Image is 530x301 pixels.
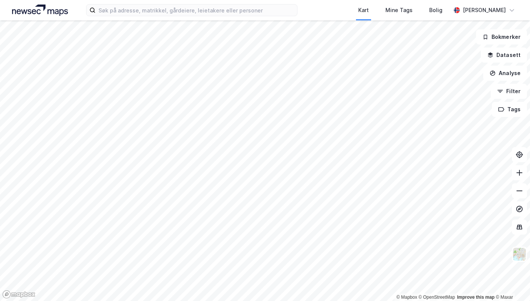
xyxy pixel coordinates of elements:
button: Bokmerker [476,29,527,45]
img: logo.a4113a55bc3d86da70a041830d287a7e.svg [12,5,68,16]
iframe: Chat Widget [492,265,530,301]
a: OpenStreetMap [419,295,455,300]
a: Improve this map [457,295,495,300]
div: Kart [358,6,369,15]
button: Filter [491,84,527,99]
div: Bolig [429,6,442,15]
button: Analyse [483,66,527,81]
a: Mapbox homepage [2,290,35,299]
img: Z [512,247,527,261]
button: Datasett [481,48,527,63]
div: Mine Tags [385,6,413,15]
div: [PERSON_NAME] [463,6,506,15]
a: Mapbox [396,295,417,300]
button: Tags [492,102,527,117]
input: Søk på adresse, matrikkel, gårdeiere, leietakere eller personer [96,5,297,16]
